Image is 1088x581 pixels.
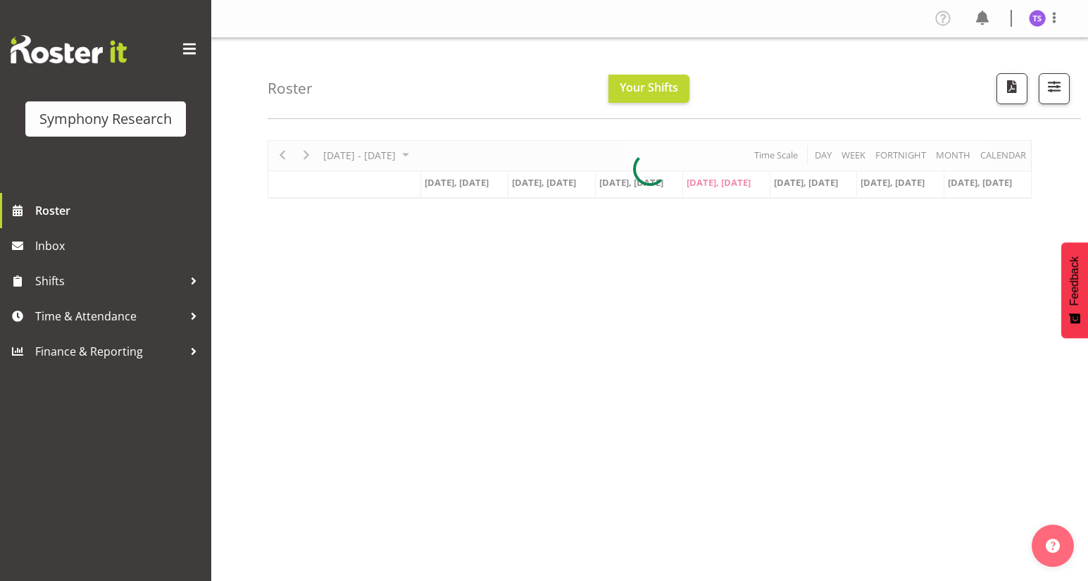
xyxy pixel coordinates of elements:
[1029,10,1046,27] img: titi-strickland1975.jpg
[1046,539,1060,553] img: help-xxl-2.png
[11,35,127,63] img: Rosterit website logo
[1068,256,1081,306] span: Feedback
[620,80,678,95] span: Your Shifts
[268,80,313,96] h4: Roster
[1039,73,1070,104] button: Filter Shifts
[1061,242,1088,338] button: Feedback - Show survey
[608,75,689,103] button: Your Shifts
[35,200,204,221] span: Roster
[35,341,183,362] span: Finance & Reporting
[35,270,183,292] span: Shifts
[39,108,172,130] div: Symphony Research
[35,306,183,327] span: Time & Attendance
[996,73,1027,104] button: Download a PDF of the roster according to the set date range.
[35,235,204,256] span: Inbox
